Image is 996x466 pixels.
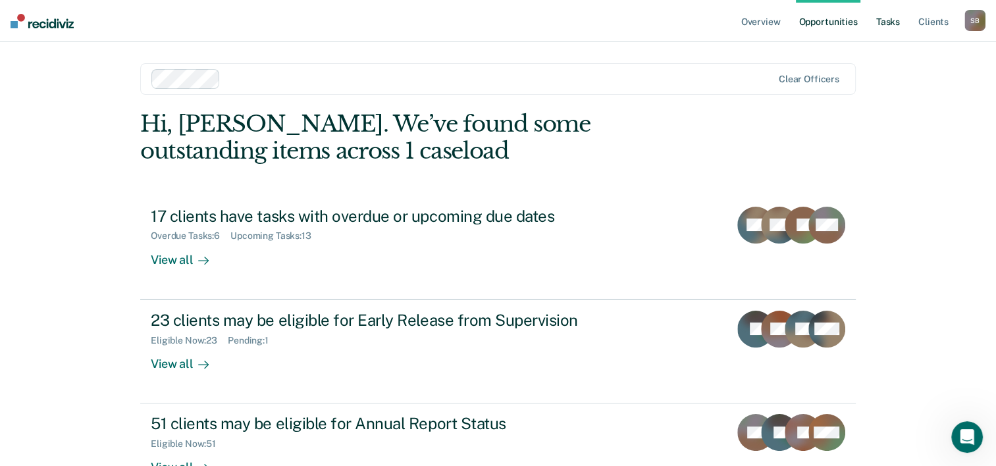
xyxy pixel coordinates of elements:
[151,230,230,242] div: Overdue Tasks : 6
[140,299,856,403] a: 23 clients may be eligible for Early Release from SupervisionEligible Now:23Pending:1View all
[140,111,712,165] div: Hi, [PERSON_NAME]. We’ve found some outstanding items across 1 caseload
[779,74,839,85] div: Clear officers
[151,438,226,450] div: Eligible Now : 51
[11,14,74,28] img: Recidiviz
[151,414,613,433] div: 51 clients may be eligible for Annual Report Status
[964,10,985,31] div: S B
[151,346,224,371] div: View all
[140,196,856,299] a: 17 clients have tasks with overdue or upcoming due datesOverdue Tasks:6Upcoming Tasks:13View all
[151,335,228,346] div: Eligible Now : 23
[228,335,279,346] div: Pending : 1
[964,10,985,31] button: SB
[951,421,983,453] iframe: Intercom live chat
[151,242,224,267] div: View all
[151,207,613,226] div: 17 clients have tasks with overdue or upcoming due dates
[151,311,613,330] div: 23 clients may be eligible for Early Release from Supervision
[230,230,322,242] div: Upcoming Tasks : 13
